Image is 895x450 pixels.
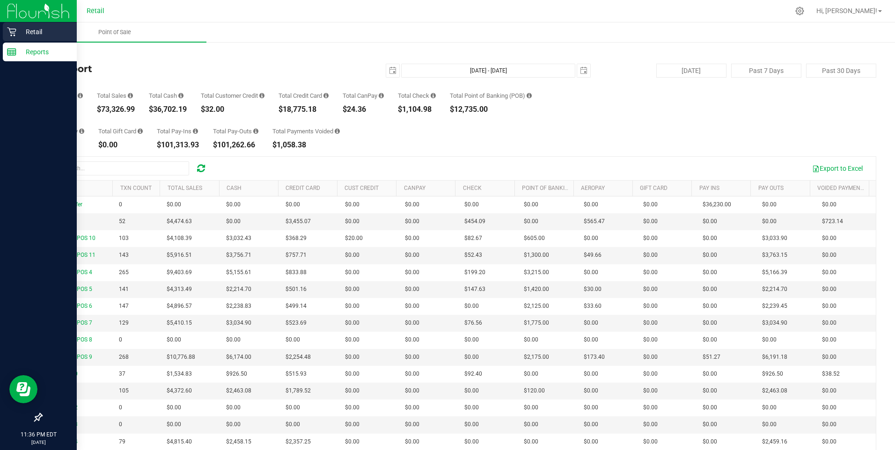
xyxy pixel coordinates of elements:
[524,234,545,243] span: $605.00
[405,420,419,429] span: $0.00
[149,106,187,113] div: $36,702.19
[226,302,251,311] span: $2,238.83
[343,93,384,99] div: Total CanPay
[524,319,549,327] span: $1,775.00
[405,353,419,362] span: $0.00
[584,370,598,378] span: $0.00
[157,141,199,149] div: $101,313.93
[119,234,129,243] span: 103
[762,285,787,294] span: $2,214.70
[405,302,419,311] span: $0.00
[167,319,192,327] span: $5,410.15
[226,437,251,446] span: $2,458.15
[167,217,192,226] span: $4,474.63
[643,437,658,446] span: $0.00
[253,128,258,134] i: Sum of all cash pay-outs removed from tills within the date range.
[762,403,777,412] span: $0.00
[822,251,836,260] span: $0.00
[464,403,479,412] span: $0.00
[98,128,143,134] div: Total Gift Card
[822,335,836,344] span: $0.00
[584,302,602,311] span: $33.60
[806,64,876,78] button: Past 30 Days
[762,200,777,209] span: $0.00
[167,335,181,344] span: $0.00
[323,93,329,99] i: Sum of all successful, non-voided payment transaction amounts using credit card as the payment me...
[286,268,307,277] span: $833.88
[272,128,340,134] div: Total Payments Voided
[49,161,189,175] input: Search...
[584,251,602,260] span: $49.66
[345,200,359,209] span: $0.00
[167,268,192,277] span: $9,403.69
[703,200,731,209] span: $36,230.00
[816,7,877,15] span: Hi, [PERSON_NAME]!
[762,335,777,344] span: $0.00
[86,28,144,36] span: Point of Sale
[345,403,359,412] span: $0.00
[762,268,787,277] span: $5,166.39
[345,437,359,446] span: $0.00
[584,217,605,226] span: $565.47
[226,285,251,294] span: $2,214.70
[822,285,836,294] span: $0.00
[138,128,143,134] i: Sum of all successful, non-voided payment transaction amounts using gift card as the payment method.
[193,128,198,134] i: Sum of all cash pay-ins added to tills within the date range.
[272,141,340,149] div: $1,058.38
[762,353,787,362] span: $6,191.18
[762,251,787,260] span: $3,763.15
[643,285,658,294] span: $0.00
[584,200,598,209] span: $0.00
[822,268,836,277] span: $0.00
[762,217,777,226] span: $0.00
[167,420,181,429] span: $0.00
[524,217,538,226] span: $0.00
[78,93,83,99] i: Count of all successful payment transactions, possibly including voids, refunds, and cash-back fr...
[464,353,479,362] span: $0.00
[345,268,359,277] span: $0.00
[524,302,549,311] span: $2,125.00
[822,302,836,311] span: $0.00
[9,375,37,403] iframe: Resource center
[527,93,532,99] i: Sum of the successful, non-voided point-of-banking payment transaction amounts, both via payment ...
[16,26,73,37] p: Retail
[167,234,192,243] span: $4,108.39
[762,386,787,395] span: $2,463.08
[286,353,311,362] span: $2,254.48
[167,285,192,294] span: $4,313.49
[822,420,836,429] span: $0.00
[119,302,129,311] span: 147
[119,370,125,378] span: 37
[213,141,258,149] div: $101,262.66
[119,386,129,395] span: 105
[822,200,836,209] span: $0.00
[524,335,538,344] span: $0.00
[524,420,538,429] span: $0.00
[703,268,717,277] span: $0.00
[731,64,801,78] button: Past 7 Days
[4,439,73,446] p: [DATE]
[149,93,187,99] div: Total Cash
[762,234,787,243] span: $3,033.90
[464,234,482,243] span: $82.67
[119,437,125,446] span: 79
[405,386,419,395] span: $0.00
[643,335,658,344] span: $0.00
[226,335,241,344] span: $0.00
[817,185,867,191] a: Voided Payments
[167,251,192,260] span: $5,916.51
[581,185,605,191] a: AeroPay
[226,403,241,412] span: $0.00
[643,234,658,243] span: $0.00
[405,370,419,378] span: $0.00
[405,234,419,243] span: $0.00
[286,285,307,294] span: $501.16
[286,185,320,191] a: Credit Card
[405,335,419,344] span: $0.00
[464,251,482,260] span: $52.43
[405,403,419,412] span: $0.00
[167,302,192,311] span: $4,896.57
[762,420,777,429] span: $0.00
[345,285,359,294] span: $0.00
[128,93,133,99] i: Sum of all successful, non-voided payment transaction amounts (excluding tips and transaction fee...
